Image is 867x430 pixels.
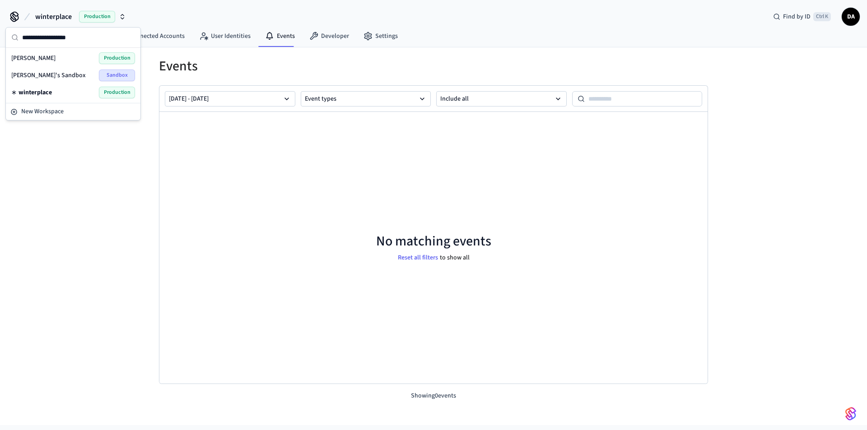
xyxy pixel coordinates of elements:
a: Settings [356,28,405,44]
button: Include all [436,91,567,106]
button: Reset all filters [396,251,440,264]
div: Find by IDCtrl K [766,9,838,25]
a: User Identities [192,28,258,44]
button: Event types [301,91,431,106]
p: to show all [440,253,470,263]
span: [PERSON_NAME]'s Sandbox [11,71,86,80]
span: Production [99,52,135,64]
img: SeamLogoGradient.69752ec5.svg [845,407,856,421]
p: Showing 0 events [159,391,708,401]
a: Developer [302,28,356,44]
span: winterplace [19,88,52,97]
span: Production [99,87,135,98]
span: Ctrl K [813,12,831,21]
span: Production [79,11,115,23]
a: Connected Accounts [110,28,192,44]
button: DA [842,8,860,26]
span: [PERSON_NAME] [11,54,56,63]
a: Events [258,28,302,44]
span: DA [843,9,859,25]
div: Suggestions [6,48,140,103]
button: [DATE] - [DATE] [165,91,295,106]
span: Find by ID [783,12,811,21]
span: New Workspace [21,107,64,116]
span: Sandbox [99,69,135,81]
p: No matching events [376,233,491,250]
span: winterplace [35,11,72,22]
button: New Workspace [7,104,140,119]
h1: Events [159,58,708,74]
